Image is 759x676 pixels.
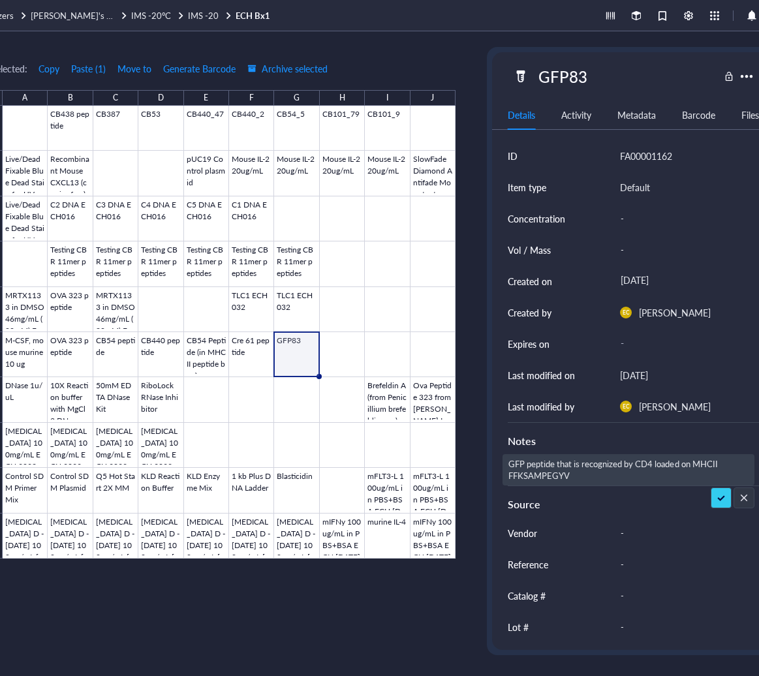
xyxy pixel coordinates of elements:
span: Generate Barcode [163,63,236,74]
span: [PERSON_NAME]'s Samples [31,9,137,22]
span: Archive selected [247,63,328,74]
div: F [249,90,254,106]
span: IMS -20°C [131,9,171,22]
div: D [158,90,164,106]
a: ECH Bx1 [236,10,273,22]
div: H [339,90,345,106]
div: Reference [508,557,548,572]
div: Files [741,108,759,122]
a: IMS -20°CIMS -20 [131,10,233,22]
div: A [22,90,27,106]
textarea: GFP peptide that is recognized by CD4 loaded on MHCII FFKSAMPEGYV [503,455,754,484]
div: Item type [508,180,546,194]
div: Default [620,179,650,195]
div: GFP83 [533,63,593,90]
div: [PERSON_NAME] [639,305,711,320]
div: I [386,90,388,106]
button: Generate Barcode [163,58,236,79]
div: C [113,90,118,106]
div: Vendor [508,526,537,540]
button: Copy [38,58,60,79]
span: Move to [117,63,151,74]
div: [PERSON_NAME] [639,399,711,414]
div: E [204,90,208,106]
span: EC [623,403,630,410]
div: Metadata [617,108,656,122]
div: Lot # [508,620,529,634]
div: - [615,551,754,578]
div: Last modified on [508,368,575,382]
div: [DATE] [620,367,648,383]
div: J [431,90,434,106]
div: Created by [508,305,551,320]
div: [DATE] [615,269,754,293]
div: - [615,519,754,547]
div: Expires on [508,337,550,351]
div: Vol / Mass [508,243,551,257]
div: Last modified by [508,399,574,414]
button: Paste (1) [70,58,106,79]
div: - [615,205,754,232]
button: Move to [117,58,152,79]
div: Barcode [682,108,715,122]
span: Copy [39,63,59,74]
div: Activity [561,108,591,122]
div: Created on [508,274,552,288]
div: Concentration [508,211,565,226]
span: EC [623,309,630,316]
button: Archive selected [247,58,328,79]
div: Catalog # [508,589,546,603]
div: Details [508,108,535,122]
div: - [615,613,754,641]
div: G [294,90,300,106]
div: B [68,90,73,106]
div: - [615,236,754,264]
div: ID [508,149,518,163]
div: - [615,332,754,356]
div: - [615,582,754,609]
a: [PERSON_NAME]'s Samples [31,10,129,22]
div: FA00001162 [620,148,672,164]
span: IMS -20 [188,9,219,22]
